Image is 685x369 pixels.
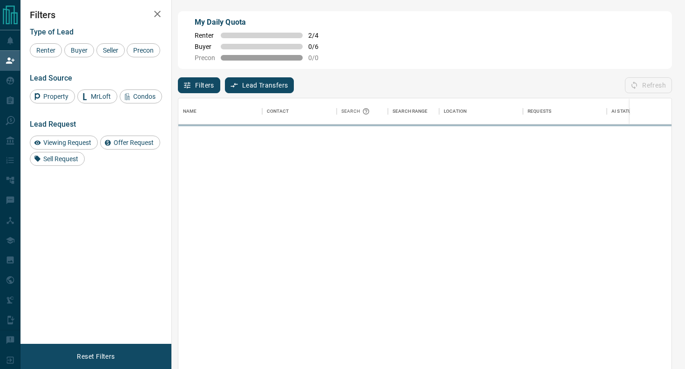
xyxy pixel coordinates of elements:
span: Precon [130,47,157,54]
div: Precon [127,43,160,57]
div: Buyer [64,43,94,57]
span: Condos [130,93,159,100]
div: Requests [523,98,607,124]
div: Condos [120,89,162,103]
span: Lead Request [30,120,76,129]
div: Location [444,98,467,124]
span: Lead Source [30,74,72,82]
div: Property [30,89,75,103]
span: Offer Request [110,139,157,146]
div: Location [439,98,523,124]
p: My Daily Quota [195,17,329,28]
span: Renter [33,47,59,54]
div: Sell Request [30,152,85,166]
div: Contact [267,98,289,124]
div: Search [341,98,372,124]
span: Seller [100,47,122,54]
span: Viewing Request [40,139,95,146]
span: MrLoft [88,93,114,100]
span: 0 / 0 [308,54,329,61]
span: Renter [195,32,215,39]
div: Search Range [393,98,428,124]
button: Filters [178,77,220,93]
div: Renter [30,43,62,57]
button: Lead Transfers [225,77,294,93]
span: 0 / 6 [308,43,329,50]
span: Property [40,93,72,100]
div: Search Range [388,98,439,124]
div: Contact [262,98,337,124]
div: Offer Request [100,136,160,150]
span: Sell Request [40,155,81,163]
span: Type of Lead [30,27,74,36]
div: Name [178,98,262,124]
h2: Filters [30,9,162,20]
div: Requests [528,98,551,124]
span: Buyer [195,43,215,50]
span: 2 / 4 [308,32,329,39]
div: MrLoft [77,89,117,103]
div: AI Status [611,98,634,124]
div: Viewing Request [30,136,98,150]
button: Reset Filters [71,348,121,364]
span: Buyer [68,47,91,54]
div: Seller [96,43,125,57]
div: Name [183,98,197,124]
span: Precon [195,54,215,61]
